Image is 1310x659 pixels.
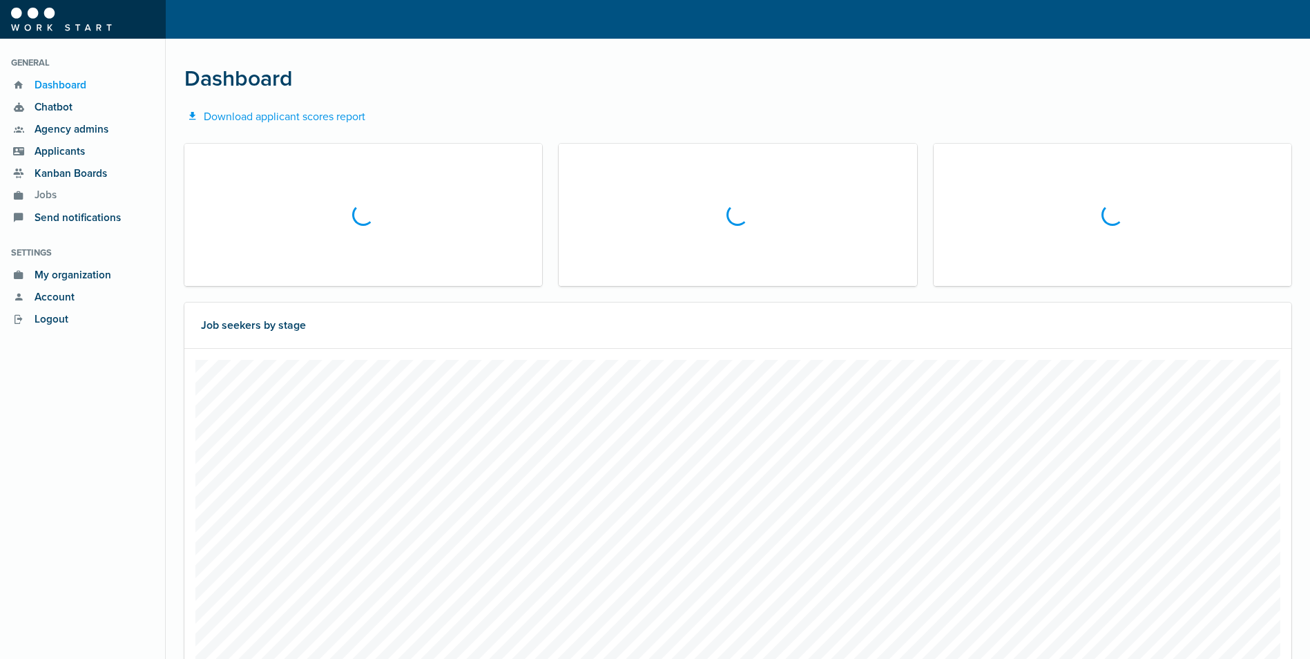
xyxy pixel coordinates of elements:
a: Logout [11,308,154,330]
p: General [11,57,154,70]
span: Applicants [27,144,85,160]
span: Jobs [27,187,57,204]
a: Jobs [11,184,154,207]
a: Download applicant scores report [184,110,365,124]
div: Total users [184,144,542,287]
img: WorkStart logo [11,8,112,31]
span: Kanban Boards [27,166,107,182]
span: Logout [27,312,68,327]
a: Kanban Boards [11,162,154,184]
a: Applicants [11,140,154,162]
span: Dashboard [27,77,86,93]
h3: Job seekers by stage [201,319,306,332]
a: Send notifications [11,207,154,229]
span: Agency admins [27,122,108,137]
span: Chatbot [27,99,73,115]
span: Account [27,289,75,305]
a: Chatbot [11,96,154,118]
span: Send notifications [27,210,121,226]
h1: Dashboard [184,66,293,91]
a: Account [11,286,154,308]
a: Dashboard [11,74,154,96]
a: Agency admins [11,118,154,140]
p: Settings [11,247,154,260]
span: My organization [27,267,111,283]
span: Download applicant scores report [204,110,365,124]
a: My organization [11,264,154,286]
